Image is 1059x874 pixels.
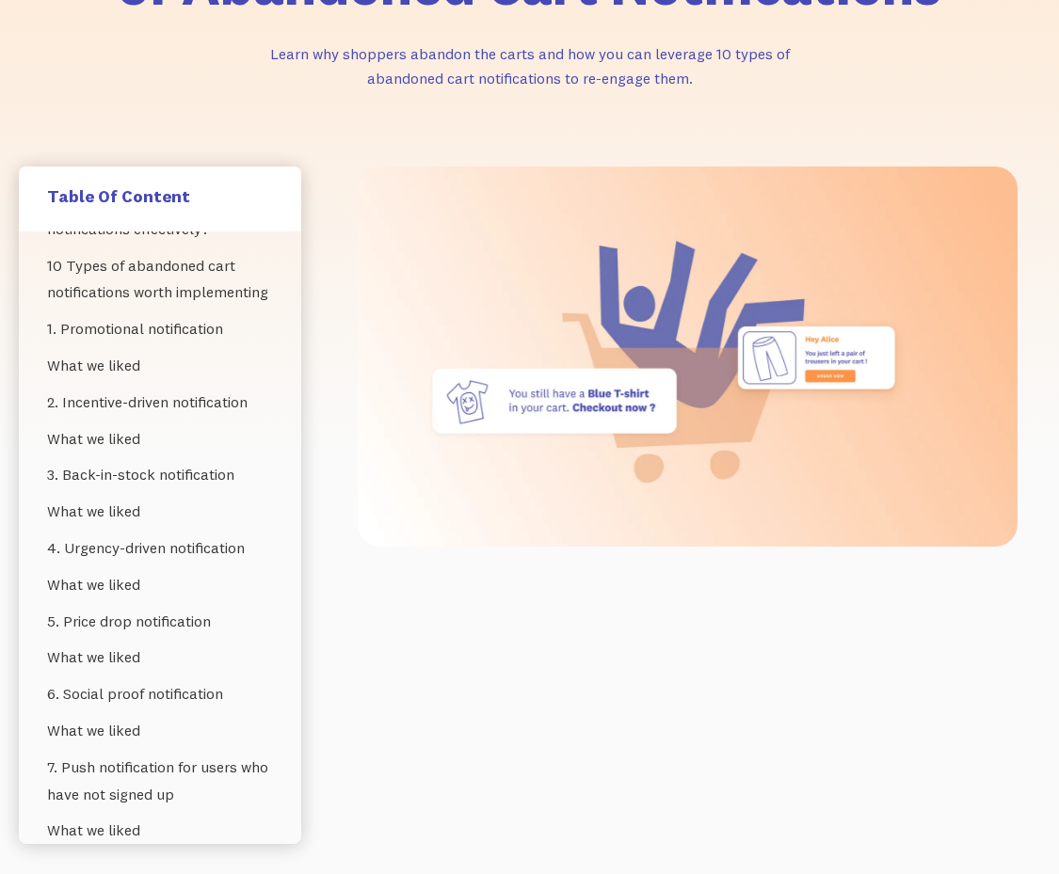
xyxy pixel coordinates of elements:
[47,493,273,530] a: What we liked
[47,247,273,311] a: 10 Types of abandoned cart notifications worth implementing
[47,310,273,347] a: 1. Promotional notification
[47,812,273,849] a: What we liked
[248,41,812,91] p: Learn why shoppers abandon the carts and how you can leverage 10 types of abandoned cart notifica...
[47,675,273,712] a: 6. Social proof notification
[47,384,273,421] a: 2. Incentive-driven notification
[47,347,273,384] a: What we liked
[47,185,273,207] h5: Table Of Content
[47,639,273,675] a: What we liked
[47,603,273,640] a: 5. Price drop notification
[47,530,273,566] a: 4. Urgency-driven notification
[47,712,273,749] a: What we liked
[47,456,273,493] a: 3. Back-in-stock notification
[47,421,273,457] a: What we liked
[47,749,273,813] a: 7. Push notification for users who have not signed up
[47,566,273,603] a: What we liked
